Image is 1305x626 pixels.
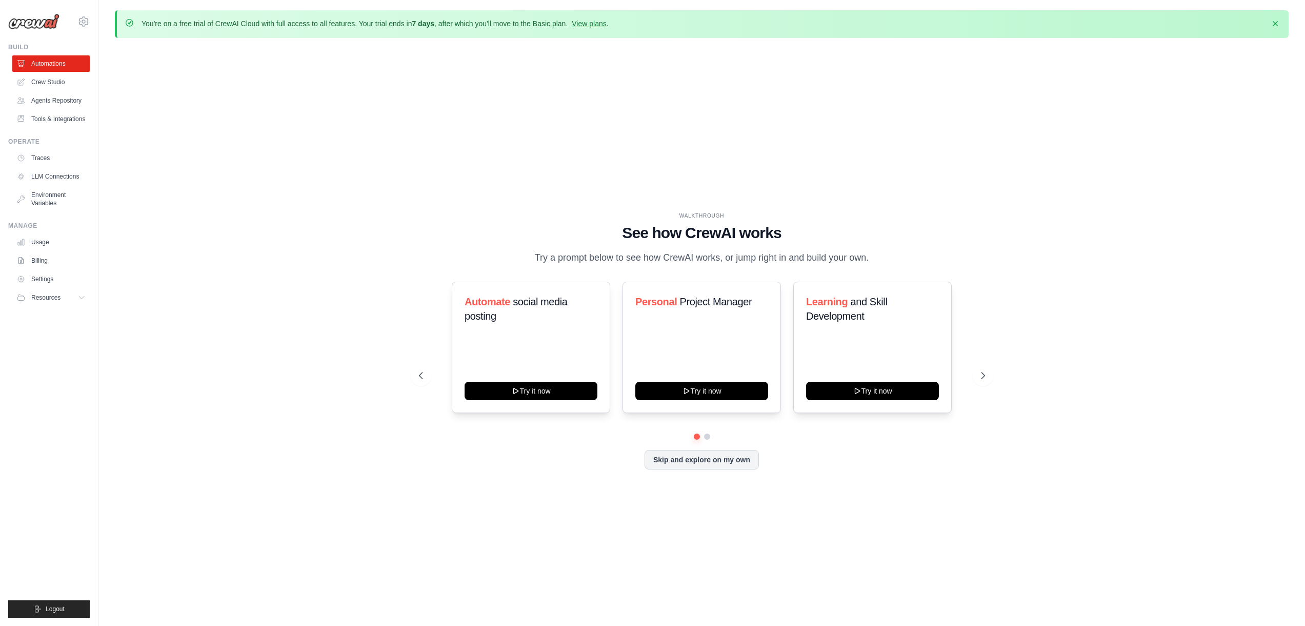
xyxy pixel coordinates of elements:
[12,234,90,250] a: Usage
[12,168,90,185] a: LLM Connections
[806,296,848,307] span: Learning
[530,250,874,265] p: Try a prompt below to see how CrewAI works, or jump right in and build your own.
[12,74,90,90] a: Crew Studio
[419,224,985,242] h1: See how CrewAI works
[12,187,90,211] a: Environment Variables
[12,111,90,127] a: Tools & Integrations
[31,294,61,302] span: Resources
[142,18,609,29] p: You're on a free trial of CrewAI Cloud with full access to all features. Your trial ends in , aft...
[12,252,90,269] a: Billing
[1254,577,1305,626] iframe: Chat Widget
[8,600,90,618] button: Logout
[12,271,90,287] a: Settings
[645,450,759,469] button: Skip and explore on my own
[12,55,90,72] a: Automations
[46,605,65,613] span: Logout
[12,92,90,109] a: Agents Repository
[679,296,752,307] span: Project Manager
[806,382,939,400] button: Try it now
[8,222,90,230] div: Manage
[8,138,90,146] div: Operate
[465,296,568,322] span: social media posting
[572,19,606,28] a: View plans
[465,296,510,307] span: Automate
[635,296,677,307] span: Personal
[465,382,597,400] button: Try it now
[412,19,434,28] strong: 7 days
[12,150,90,166] a: Traces
[8,43,90,51] div: Build
[12,289,90,306] button: Resources
[8,14,59,29] img: Logo
[635,382,768,400] button: Try it now
[419,212,985,220] div: WALKTHROUGH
